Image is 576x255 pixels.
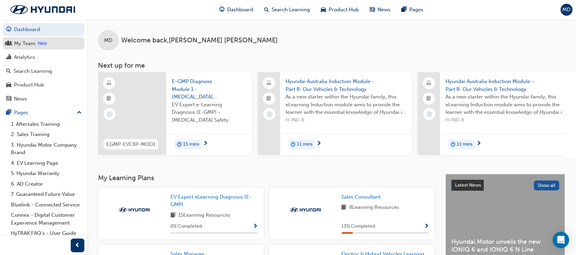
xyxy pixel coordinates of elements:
[6,68,11,75] span: search-icon
[342,193,384,201] a: Sales Consultant
[3,22,84,106] button: DashboardMy TeamAnalyticsSearch LearningProduct HubNews
[98,174,435,182] h3: My Learning Plans
[561,4,573,16] button: MD
[445,116,566,124] span: H-IND-B
[451,140,455,149] span: duration-icon
[115,206,153,213] img: Trak
[14,81,44,89] div: Product Hub
[6,54,11,61] span: chart-icon
[418,72,572,155] a: Hyundai Australia Induction Module - Part B: Our Vehicles & TechnologyAs a new starter within the...
[253,222,258,231] button: Show Progress
[287,206,324,213] img: Trak
[3,65,84,78] a: Search Learning
[14,53,35,61] div: Analytics
[14,67,52,75] div: Search Learning
[476,141,481,147] span: next-icon
[342,203,347,212] span: book-icon
[409,6,423,14] span: Pages
[534,180,560,190] button: Show all
[8,168,84,179] a: 5. Hyundai Warranty
[253,224,258,230] span: Show Progress
[227,6,253,14] span: Dashboard
[455,182,481,188] span: Latest News
[457,140,472,148] span: 11 mins
[6,41,11,47] span: people-icon
[87,62,576,69] h3: Next up for me
[170,193,258,209] a: EV Expert eLearning Diagnosis (E-GMP)
[121,37,278,44] span: Welcome back , [PERSON_NAME] [PERSON_NAME]
[107,79,112,88] span: learningResourceType_ELEARNING-icon
[259,3,315,17] a: search-iconSearch Learning
[286,93,406,116] span: As a new starter within the Hyundai family, this eLearning Induction module aims to provide the l...
[6,27,11,33] span: guage-icon
[321,5,326,14] span: car-icon
[3,2,82,17] img: Trak
[219,5,224,14] span: guage-icon
[264,5,269,14] span: search-icon
[75,241,80,250] span: prev-icon
[14,95,27,103] div: News
[329,6,359,14] span: Product Hub
[14,40,36,48] div: My Team
[6,110,11,116] span: pages-icon
[370,5,375,14] span: news-icon
[424,224,429,230] span: Show Progress
[214,3,259,17] a: guage-iconDashboard
[77,108,82,117] span: up-icon
[286,116,406,124] span: H-IND-B
[3,79,84,91] a: Product Hub
[364,3,396,17] a: news-iconNews
[170,223,202,230] span: 0 % Completed
[396,3,429,17] a: pages-iconPages
[8,119,84,130] a: 1. Aftersales Training
[106,140,155,148] span: EGMP-EVEXP-MOD1
[183,140,199,148] span: 15 mins
[177,140,182,149] span: duration-icon
[8,210,84,228] a: Connex - Digital Customer Experience Management
[315,3,364,17] a: car-iconProduct Hub
[451,238,559,253] span: Hyundai Motor unveils the new IONIQ 6 and IONIQ 6 N Line
[427,79,431,88] span: laptop-icon
[107,94,112,103] span: booktick-icon
[8,228,84,239] a: HyTRAK FAQ's - User Guide
[107,111,113,117] span: learningRecordVerb_NONE-icon
[3,106,84,119] button: Pages
[401,5,407,14] span: pages-icon
[8,200,84,210] a: Bluelink - Connected Service
[3,93,84,105] a: News
[424,222,429,231] button: Show Progress
[172,101,246,124] span: EV Expert e-Learning Diagnosis (E-GMP) - [MEDICAL_DATA] Safety.
[3,37,84,50] a: My Team
[342,194,381,200] span: Sales Consultant
[8,189,84,200] a: 7. Guaranteed Future Value
[426,111,433,117] span: learningRecordVerb_NONE-icon
[266,111,273,117] span: learningRecordVerb_NONE-icon
[203,141,208,147] span: next-icon
[445,93,566,116] span: As a new starter within the Hyundai family, this eLearning Induction module aims to provide the l...
[316,141,321,147] span: next-icon
[272,6,310,14] span: Search Learning
[342,223,375,230] span: 13 % Completed
[553,232,569,248] div: Open Intercom Messenger
[172,78,246,101] span: E-GMP Diagnose Module 1 - [MEDICAL_DATA] Safety
[6,82,11,88] span: car-icon
[8,158,84,169] a: 4. EV Learning Page
[98,72,252,155] a: EGMP-EVEXP-MOD1E-GMP Diagnose Module 1 - [MEDICAL_DATA] SafetyEV Expert e-Learning Diagnosis (E-G...
[427,94,431,103] span: booktick-icon
[8,129,84,140] a: 2. Sales Training
[178,211,230,220] span: 15 Learning Resources
[286,78,406,93] span: Hyundai Australia Induction Module - Part B: Our Vehicles & Technology
[267,79,272,88] span: laptop-icon
[349,203,399,212] span: 8 Learning Resources
[258,72,412,155] a: Hyundai Australia Induction Module - Part B: Our Vehicles & TechnologyAs a new starter within the...
[297,140,313,148] span: 11 mins
[104,37,112,44] span: MD
[170,211,176,220] span: book-icon
[267,94,272,103] span: booktick-icon
[451,180,559,191] a: Latest NewsShow all
[291,140,296,149] span: duration-icon
[445,78,566,93] span: Hyundai Australia Induction Module - Part B: Our Vehicles & Technology
[8,140,84,158] a: 3. Hyundai Motor Company Brand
